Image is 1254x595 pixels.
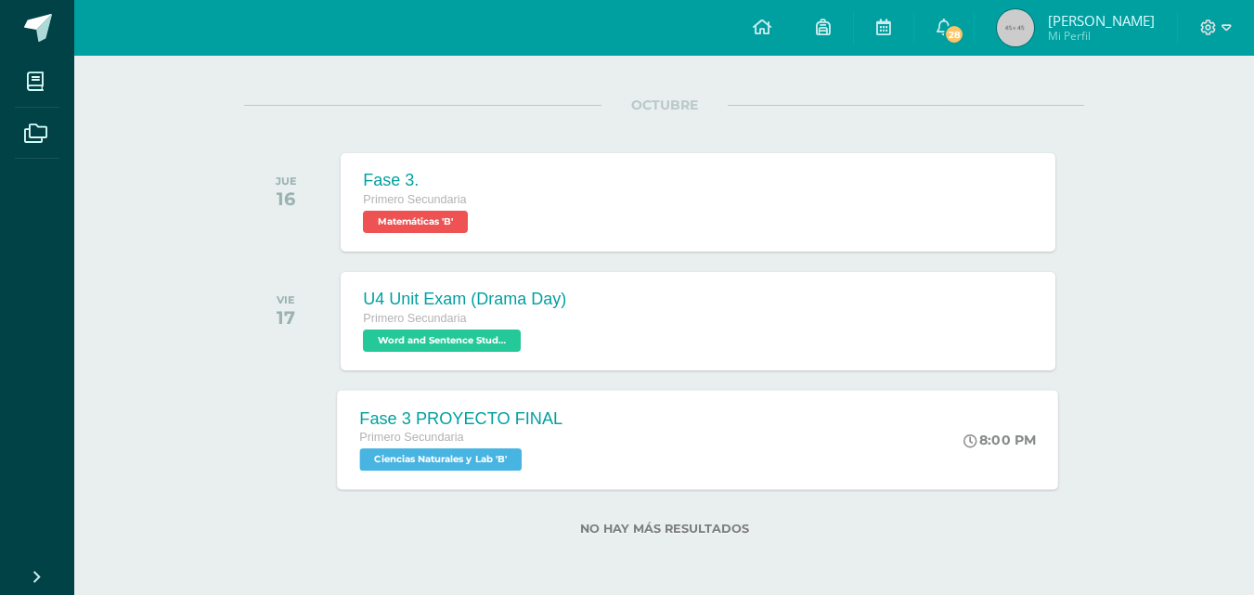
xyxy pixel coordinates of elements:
[1048,11,1155,30] span: [PERSON_NAME]
[363,312,466,325] span: Primero Secundaria
[244,522,1084,536] label: No hay más resultados
[363,193,466,206] span: Primero Secundaria
[277,306,295,329] div: 17
[363,171,472,190] div: Fase 3.
[276,175,297,188] div: JUE
[363,211,468,233] span: Matemáticas 'B'
[276,188,297,210] div: 16
[601,97,728,113] span: OCTUBRE
[944,24,964,45] span: 28
[363,290,566,309] div: U4 Unit Exam (Drama Day)
[1048,28,1155,44] span: Mi Perfil
[363,330,521,352] span: Word and Sentence Study 'B'
[997,9,1034,46] img: 45x45
[964,432,1037,448] div: 8:00 PM
[360,408,563,428] div: Fase 3 PROYECTO FINAL
[277,293,295,306] div: VIE
[360,448,523,471] span: Ciencias Naturales y Lab 'B'
[360,431,464,444] span: Primero Secundaria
